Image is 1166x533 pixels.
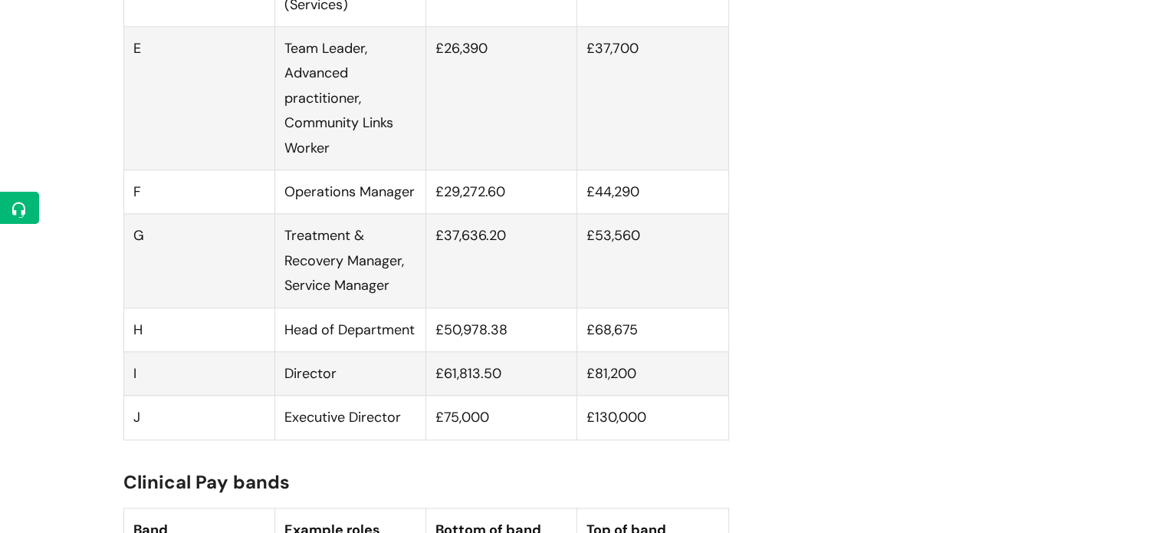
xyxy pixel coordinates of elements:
td: £50,978.38 [426,308,577,351]
td: £29,272.60 [426,170,577,214]
td: Operations Manager [274,170,425,214]
td: £26,390 [426,27,577,170]
td: J [123,396,274,439]
td: £53,560 [577,214,728,308]
td: G [123,214,274,308]
td: £68,675 [577,308,728,351]
td: F [123,170,274,214]
td: £81,200 [577,351,728,395]
td: £37,636.20 [426,214,577,308]
td: Executive Director [274,396,425,439]
td: Treatment & Recovery Manager, Service Manager [274,214,425,308]
td: Head of Department [274,308,425,351]
td: £130,000 [577,396,728,439]
span: Clinical Pay bands [123,470,290,494]
td: £75,000 [426,396,577,439]
td: Director [274,351,425,395]
td: I [123,351,274,395]
td: £61,813.50 [426,351,577,395]
td: £37,700 [577,27,728,170]
td: Team Leader, Advanced practitioner, Community Links Worker [274,27,425,170]
td: H [123,308,274,351]
td: £44,290 [577,170,728,214]
td: E [123,27,274,170]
